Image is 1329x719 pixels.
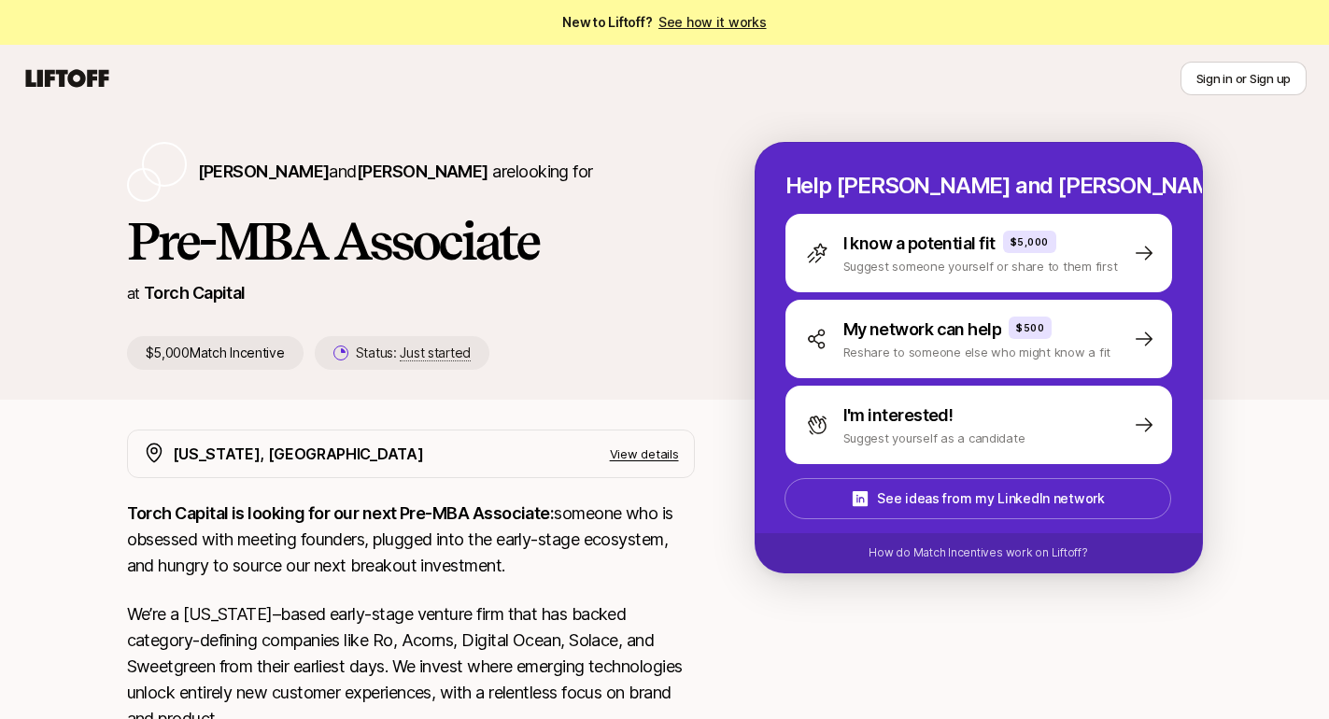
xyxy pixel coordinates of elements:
[329,162,488,181] span: and
[127,336,304,370] p: $5,000 Match Incentive
[198,159,593,185] p: are looking for
[843,231,996,257] p: I know a potential fit
[843,343,1111,361] p: Reshare to someone else who might know a fit
[1016,320,1044,335] p: $500
[357,162,488,181] span: [PERSON_NAME]
[400,345,471,361] span: Just started
[869,544,1087,561] p: How do Match Incentives work on Liftoff?
[144,283,246,303] a: Torch Capital
[658,14,767,30] a: See how it works
[877,487,1104,510] p: See ideas from my LinkedIn network
[610,444,679,463] p: View details
[785,478,1171,519] button: See ideas from my LinkedIn network
[785,173,1172,199] p: Help [PERSON_NAME] and [PERSON_NAME] hire
[562,11,766,34] span: New to Liftoff?
[843,402,954,429] p: I'm interested!
[356,342,471,364] p: Status:
[198,162,330,181] span: [PERSON_NAME]
[127,503,555,523] strong: Torch Capital is looking for our next Pre-MBA Associate:
[843,429,1025,447] p: Suggest yourself as a candidate
[1181,62,1307,95] button: Sign in or Sign up
[127,500,695,579] p: someone who is obsessed with meeting founders, plugged into the early-stage ecosystem, and hungry...
[1011,234,1049,249] p: $5,000
[127,281,140,305] p: at
[127,213,695,269] h1: Pre-MBA Associate
[843,317,1002,343] p: My network can help
[173,442,424,466] p: [US_STATE], [GEOGRAPHIC_DATA]
[843,257,1118,275] p: Suggest someone yourself or share to them first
